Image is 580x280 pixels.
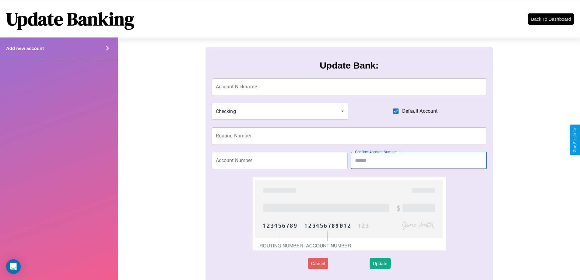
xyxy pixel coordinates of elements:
[6,259,21,274] div: Open Intercom Messenger
[6,46,44,51] h4: Add new account
[308,258,328,269] button: Cancel
[402,108,438,115] span: Default Account
[6,6,134,31] h1: Update Banking
[355,149,397,154] label: Confirm Account Number
[528,13,574,25] button: Back To Dashboard
[320,60,378,71] h3: Update Bank:
[370,258,390,269] button: Update
[573,128,577,152] div: Give Feedback
[212,103,349,120] div: Checking
[253,177,445,250] img: check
